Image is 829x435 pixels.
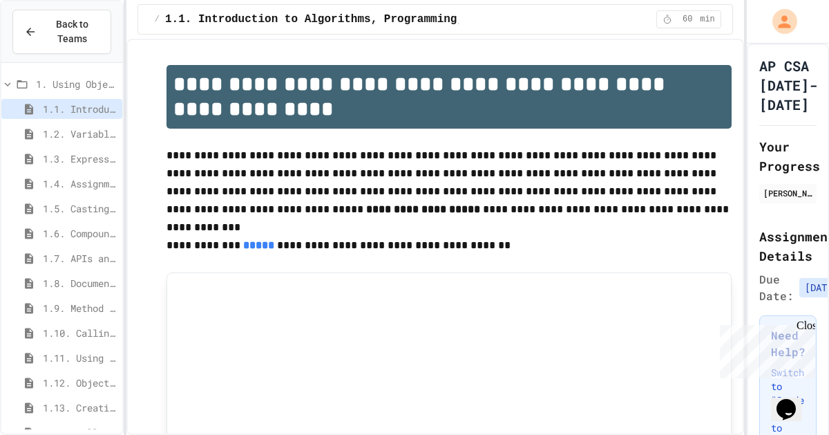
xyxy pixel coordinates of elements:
span: 1.3. Expressions and Output [New] [43,151,117,166]
span: 1.8. Documentation with Comments and Preconditions [43,276,117,290]
span: Due Date: [759,271,794,304]
span: 1. Using Objects and Methods [36,77,117,91]
span: 1.13. Creating and Initializing Objects: Constructors [43,400,117,415]
div: [PERSON_NAME] [763,187,812,199]
h2: Assignment Details [759,227,817,266]
h2: Your Progress [759,137,817,176]
span: 1.1. Introduction to Algorithms, Programming, and Compilers [43,102,117,116]
div: Chat with us now!Close [6,6,95,88]
span: 1.7. APIs and Libraries [43,251,117,266]
span: 1.4. Assignment and Input [43,176,117,191]
h1: AP CSA [DATE]-[DATE] [759,56,817,114]
iframe: chat widget [771,380,815,421]
span: 1.12. Objects - Instances of Classes [43,376,117,390]
div: My Account [758,6,801,37]
span: 1.5. Casting and Ranges of Values [43,201,117,216]
span: Back to Teams [45,17,99,46]
span: 1.1. Introduction to Algorithms, Programming, and Compilers [165,11,557,28]
iframe: chat widget [714,320,815,378]
span: 1.9. Method Signatures [43,301,117,315]
span: 60 [676,14,698,25]
span: 1.11. Using the Math Class [43,351,117,365]
span: 1.2. Variables and Data Types [43,127,117,141]
button: Back to Teams [12,10,111,54]
span: 1.6. Compound Assignment Operators [43,226,117,241]
span: / [155,14,160,25]
span: min [700,14,715,25]
span: 1.10. Calling Class Methods [43,326,117,340]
